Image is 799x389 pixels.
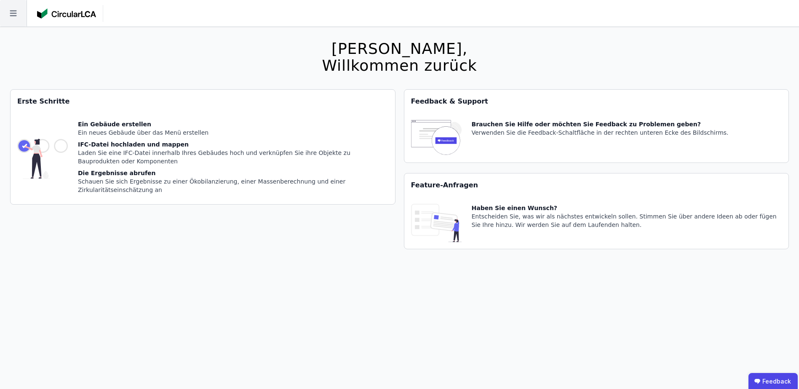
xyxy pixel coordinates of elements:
div: Willkommen zurück [322,57,477,74]
div: Feedback & Support [404,90,789,113]
div: Erste Schritte [11,90,395,113]
div: Brauchen Sie Hilfe oder möchten Sie Feedback zu Problemen geben? [472,120,729,128]
div: Schauen Sie sich Ergebnisse zu einer Ökobilanzierung, einer Massenberechnung und einer Zirkularit... [78,177,388,194]
div: [PERSON_NAME], [322,40,477,57]
img: Concular [37,8,96,19]
div: Laden Sie eine IFC-Datei innerhalb Ihres Gebäudes hoch und verknüpfen Sie ihre Objekte zu Bauprod... [78,149,388,165]
img: feature_request_tile-UiXE1qGU.svg [411,204,462,242]
img: getting_started_tile-DrF_GRSv.svg [17,120,68,197]
div: Haben Sie einen Wunsch? [472,204,782,212]
img: feedback-icon-HCTs5lye.svg [411,120,462,156]
div: IFC-Datei hochladen und mappen [78,140,388,149]
div: Ein neues Gebäude über das Menü erstellen [78,128,388,137]
div: Entscheiden Sie, was wir als nächstes entwickeln sollen. Stimmen Sie über andere Ideen ab oder fü... [472,212,782,229]
div: Verwenden Sie die Feedback-Schaltfläche in der rechten unteren Ecke des Bildschirms. [472,128,729,137]
div: Feature-Anfragen [404,173,789,197]
div: Ein Gebäude erstellen [78,120,388,128]
div: Die Ergebnisse abrufen [78,169,388,177]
